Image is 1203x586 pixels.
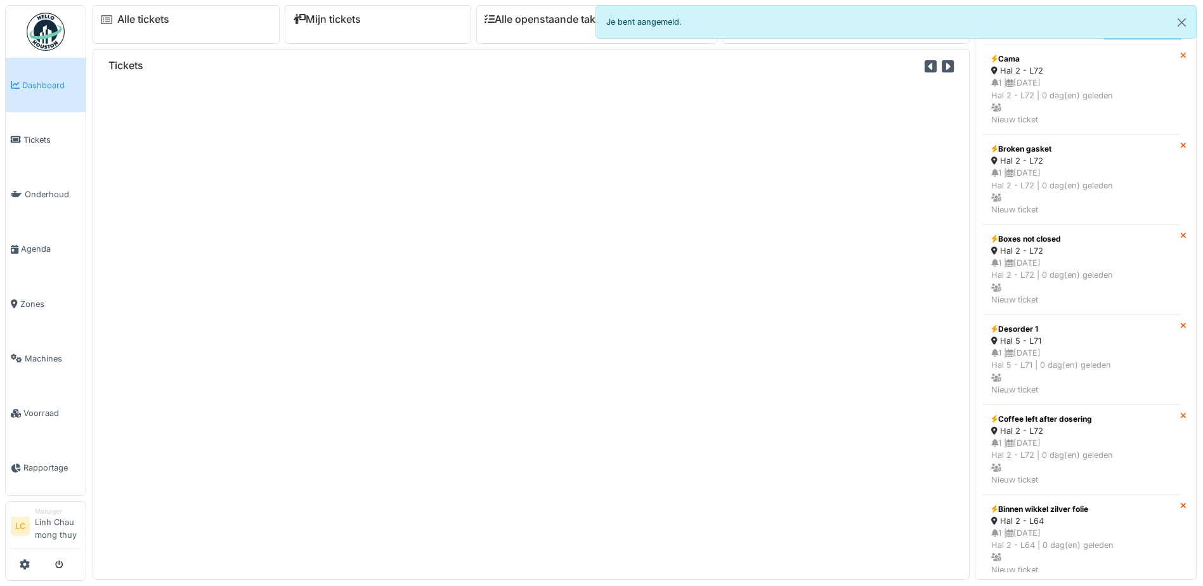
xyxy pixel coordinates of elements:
a: Voorraad [6,386,86,441]
div: Manager [35,507,81,516]
a: LC ManagerLinh Chau mong thuy [11,507,81,549]
span: Onderhoud [25,188,81,200]
span: Rapportage [23,462,81,474]
a: Cama Hal 2 - L72 1 |[DATE]Hal 2 - L72 | 0 dag(en) geleden Nieuw ticket [983,44,1180,134]
span: Tickets [23,134,81,146]
a: Onderhoud [6,167,86,222]
a: Machines [6,331,86,386]
div: Cama [991,53,1172,65]
a: Dashboard [6,58,86,112]
a: Tickets [6,112,86,167]
div: 1 | [DATE] Hal 2 - L64 | 0 dag(en) geleden Nieuw ticket [991,527,1172,576]
a: Alle tickets [117,13,169,25]
span: Dashboard [22,79,81,91]
a: Desorder 1 Hal 5 - L71 1 |[DATE]Hal 5 - L71 | 0 dag(en) geleden Nieuw ticket [983,315,1180,405]
span: Machines [25,353,81,365]
div: Hal 2 - L72 [991,155,1172,167]
div: Boxes not closed [991,233,1172,245]
a: Broken gasket Hal 2 - L72 1 |[DATE]Hal 2 - L72 | 0 dag(en) geleden Nieuw ticket [983,134,1180,225]
div: Hal 2 - L64 [991,515,1172,527]
div: Hal 5 - L71 [991,335,1172,347]
div: Desorder 1 [991,323,1172,335]
div: Broken gasket [991,143,1172,155]
a: Zones [6,277,86,331]
h6: Tickets [108,60,143,72]
a: Rapportage [6,441,86,495]
a: Binnen wikkel zilver folie Hal 2 - L64 1 |[DATE]Hal 2 - L64 | 0 dag(en) geleden Nieuw ticket [983,495,1180,585]
div: Je bent aangemeld. [595,5,1197,39]
img: Badge_color-CXgf-gQk.svg [27,13,65,51]
div: Hal 2 - L72 [991,425,1172,437]
div: Coffee left after dosering [991,413,1172,425]
a: Alle openstaande taken [484,13,608,25]
div: Hal 2 - L72 [991,245,1172,257]
li: LC [11,517,30,536]
div: 1 | [DATE] Hal 5 - L71 | 0 dag(en) geleden Nieuw ticket [991,347,1172,396]
a: Agenda [6,222,86,277]
div: 1 | [DATE] Hal 2 - L72 | 0 dag(en) geleden Nieuw ticket [991,167,1172,216]
div: Binnen wikkel zilver folie [991,504,1172,515]
div: Hal 2 - L72 [991,65,1172,77]
a: Mijn tickets [293,13,361,25]
span: Zones [20,298,81,310]
span: Agenda [21,243,81,255]
span: Voorraad [23,407,81,419]
div: 1 | [DATE] Hal 2 - L72 | 0 dag(en) geleden Nieuw ticket [991,257,1172,306]
a: Coffee left after dosering Hal 2 - L72 1 |[DATE]Hal 2 - L72 | 0 dag(en) geleden Nieuw ticket [983,405,1180,495]
button: Close [1167,6,1196,39]
a: Boxes not closed Hal 2 - L72 1 |[DATE]Hal 2 - L72 | 0 dag(en) geleden Nieuw ticket [983,225,1180,315]
div: 1 | [DATE] Hal 2 - L72 | 0 dag(en) geleden Nieuw ticket [991,437,1172,486]
li: Linh Chau mong thuy [35,507,81,546]
div: 1 | [DATE] Hal 2 - L72 | 0 dag(en) geleden Nieuw ticket [991,77,1172,126]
